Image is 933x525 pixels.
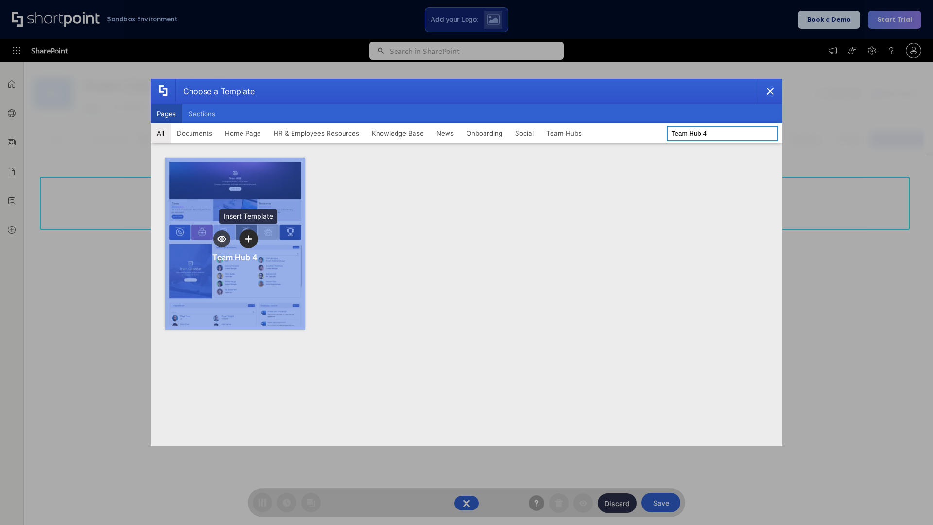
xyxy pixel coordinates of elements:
div: template selector [151,79,782,446]
button: News [430,123,460,143]
button: Pages [151,104,182,123]
button: All [151,123,171,143]
button: Onboarding [460,123,509,143]
button: Knowledge Base [365,123,430,143]
button: Social [509,123,540,143]
div: Choose a Template [175,79,255,104]
input: Search [667,126,778,141]
button: HR & Employees Resources [267,123,365,143]
button: Documents [171,123,219,143]
div: Team Hub 4 [212,252,258,262]
iframe: Chat Widget [884,478,933,525]
button: Team Hubs [540,123,588,143]
button: Sections [182,104,222,123]
button: Home Page [219,123,267,143]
